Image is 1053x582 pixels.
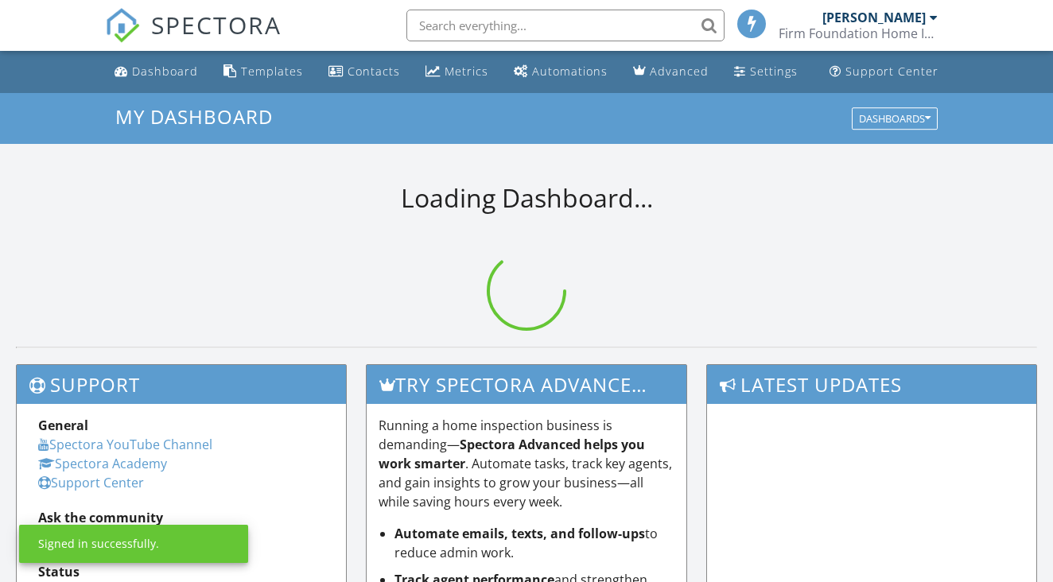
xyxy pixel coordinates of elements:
[728,57,804,87] a: Settings
[394,524,674,562] li: to reduce admin work.
[132,64,198,79] div: Dashboard
[822,10,926,25] div: [PERSON_NAME]
[507,57,614,87] a: Automations (Basic)
[151,8,282,41] span: SPECTORA
[650,64,709,79] div: Advanced
[367,365,686,404] h3: Try spectora advanced [DATE]
[38,436,212,453] a: Spectora YouTube Channel
[750,64,798,79] div: Settings
[38,417,88,434] strong: General
[105,8,140,43] img: The Best Home Inspection Software - Spectora
[532,64,608,79] div: Automations
[779,25,938,41] div: Firm Foundation Home Inspections
[38,508,324,527] div: Ask the community
[322,57,406,87] a: Contacts
[348,64,400,79] div: Contacts
[115,103,273,130] span: My Dashboard
[394,525,645,542] strong: Automate emails, texts, and follow-ups
[38,474,144,491] a: Support Center
[38,562,324,581] div: Status
[406,10,725,41] input: Search everything...
[38,455,167,472] a: Spectora Academy
[105,21,282,55] a: SPECTORA
[859,113,931,124] div: Dashboards
[627,57,715,87] a: Advanced
[852,107,938,130] button: Dashboards
[419,57,495,87] a: Metrics
[707,365,1036,404] h3: Latest Updates
[38,536,159,552] div: Signed in successfully.
[379,416,674,511] p: Running a home inspection business is demanding— . Automate tasks, track key agents, and gain ins...
[241,64,303,79] div: Templates
[845,64,938,79] div: Support Center
[445,64,488,79] div: Metrics
[379,436,645,472] strong: Spectora Advanced helps you work smarter
[823,57,945,87] a: Support Center
[217,57,309,87] a: Templates
[17,365,346,404] h3: Support
[108,57,204,87] a: Dashboard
